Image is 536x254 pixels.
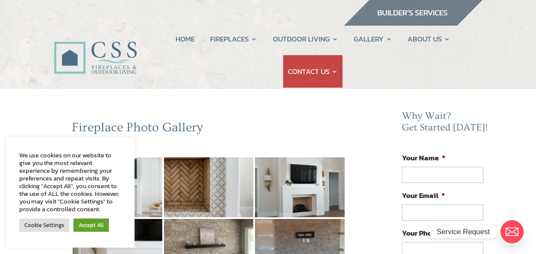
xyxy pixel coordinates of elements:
[288,55,338,88] a: CONTACT US
[210,23,257,55] a: FIREPLACES
[72,120,346,139] h2: Fireplace Photo Gallery
[407,23,450,55] a: ABOUT US
[176,23,195,55] a: HOME
[255,157,345,217] img: 3
[19,151,122,213] div: We use cookies on our website to give you the most relevant experience by remembering your prefer...
[343,18,483,29] a: builder services construction supply
[273,23,338,55] a: OUTDOOR LIVING
[402,228,447,238] label: Your Phone
[164,157,254,217] img: 2
[402,191,445,200] label: Your Email
[73,219,109,232] a: Accept All
[402,110,490,138] h2: Why Wait? Get Started [DATE]!
[54,19,137,78] img: CSS Fireplaces & Outdoor Living (Formerly Construction Solutions & Supply)- Jacksonville Ormond B...
[354,23,392,55] a: GALLERY
[402,153,445,162] label: Your Name
[501,220,524,243] a: Email
[19,219,69,232] a: Cookie Settings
